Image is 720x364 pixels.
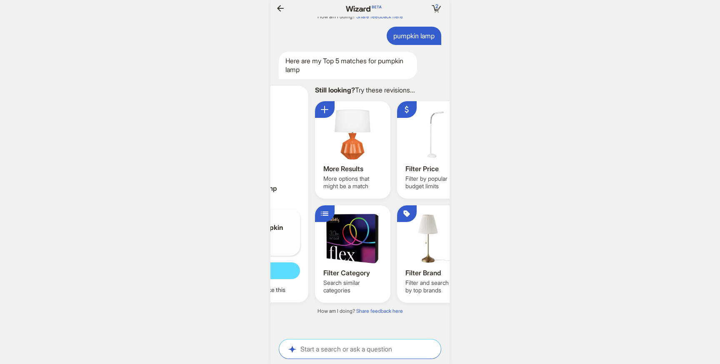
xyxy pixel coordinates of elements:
[405,165,466,173] div: Filter Price
[323,165,384,173] div: More Results
[270,308,450,314] div: How am I doing?
[435,3,438,9] span: 2
[323,175,384,190] div: More options that might be a match
[315,101,390,199] div: More ResultsMore ResultsMore options that might be a match
[323,279,384,294] div: Search similar categories
[405,269,466,277] div: Filter Brand
[279,52,417,79] div: Here are my Top 5 matches for pumpkin lamp
[315,86,472,95] div: Try these revisions...
[405,175,466,190] div: Filter by popular budget limits
[356,308,403,314] a: Share feedback here
[270,13,450,20] div: How am I doing?
[356,13,403,20] a: Share feedback here
[397,205,472,303] div: Filter BrandFilter BrandFilter and search by top brands
[323,269,384,277] div: Filter Category
[397,101,472,199] div: Filter PriceFilter PriceFilter by popular budget limits
[405,279,466,294] div: Filter and search by top brands
[387,27,441,45] div: pumpkin lamp
[315,86,355,94] strong: Still looking?
[315,205,390,303] div: Filter CategoryFilter CategorySearch similar categories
